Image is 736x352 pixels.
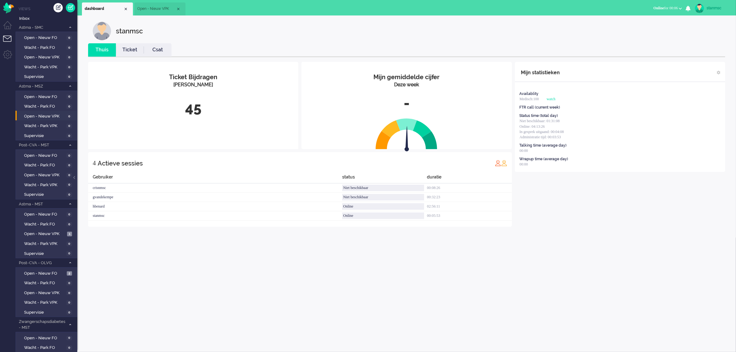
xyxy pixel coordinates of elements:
[24,280,65,286] span: Wacht - Park FO
[98,157,143,170] div: Actieve sessies
[19,6,77,11] li: Views
[18,191,77,198] a: Supervisie 0
[53,3,63,12] div: Creëer ticket
[18,260,66,266] span: Post-CVA - OLVG
[3,4,14,9] a: Omnidesk
[695,4,704,13] img: avatar
[520,119,564,139] span: Niet beschikbaar: 01:31:08 Online: 04:13:26 In gesprek uitgaand: 00:04:08 Administratie tijd: 00:...
[18,270,77,277] a: Open - Nieuw FO 2
[176,6,181,11] div: Close tab
[18,334,77,341] a: Open - Nieuw FO 0
[66,55,72,60] span: 0
[18,142,66,148] span: Post-CVA - MST
[18,15,77,22] a: Inbox
[134,2,185,15] li: View
[66,242,72,246] span: 0
[24,153,65,159] span: Open - Nieuw FO
[24,192,65,198] span: Supervisie
[342,212,424,219] div: Online
[3,50,17,64] li: Admin menu
[66,222,72,227] span: 0
[24,290,65,296] span: Open - Nieuw VPK
[88,43,116,57] li: Thuis
[694,4,730,13] a: stanmsc
[66,183,72,187] span: 0
[67,271,72,276] span: 2
[520,148,528,153] span: 00:00
[653,6,664,10] span: Online
[67,232,72,236] span: 1
[650,4,686,13] button: Onlinefor 00:06
[66,291,72,295] span: 0
[88,211,342,221] div: stanmsc
[24,251,65,257] span: Supervisie
[24,221,65,227] span: Wacht - Park FO
[88,174,342,183] div: Gebruiker
[18,319,66,330] span: Zwangerschapsdiabetes - MST
[19,16,77,22] span: Inbox
[18,299,77,306] a: Wacht - Park VPK 0
[66,3,75,12] a: Quick Ticket
[650,2,686,15] li: Onlinefor 00:06
[24,241,65,247] span: Wacht - Park VPK
[24,74,65,80] span: Supervisie
[18,309,77,316] a: Supervisie 0
[3,21,17,35] li: Dashboard menu
[24,335,65,341] span: Open - Nieuw FO
[18,240,77,247] a: Wacht - Park VPK 0
[24,45,65,51] span: Wacht - Park FO
[66,192,72,197] span: 0
[116,43,144,57] li: Ticket
[18,161,77,168] a: Wacht - Park FO 0
[88,193,342,202] div: gvandekempe
[18,279,77,286] a: Wacht - Park FO 0
[24,310,65,316] span: Supervisie
[66,310,72,315] span: 0
[66,212,72,217] span: 0
[66,336,72,341] span: 0
[18,132,77,139] a: Supervisie 0
[88,46,116,54] a: Thuis
[306,73,507,82] div: Mijn gemiddelde cijfer
[18,84,66,89] span: Astma - MSZ
[427,211,512,221] div: 00:05:53
[116,46,144,54] a: Ticket
[495,160,501,166] img: profile_red.svg
[24,212,65,217] span: Open - Nieuw FO
[18,201,66,207] span: Astma - MST
[66,75,72,79] span: 0
[520,143,567,148] div: Talking time (average day)
[18,73,77,80] a: Supervisie 0
[520,91,539,97] div: Availablity
[18,250,77,257] a: Supervisie 0
[520,113,558,118] div: Status time (total day)
[520,97,539,101] span: Medisch:100
[24,114,65,119] span: Open - Nieuw VPK
[66,173,72,178] span: 0
[520,162,528,166] span: 00:00
[24,162,65,168] span: Wacht - Park FO
[18,152,77,159] a: Open - Nieuw FO 0
[93,157,96,169] div: 4
[18,25,66,31] span: Astma - SMC
[342,203,424,210] div: Online
[18,221,77,227] a: Wacht - Park FO 0
[306,93,507,114] div: -
[306,81,507,88] div: Deze week
[24,35,65,41] span: Open - Nieuw FO
[24,172,65,178] span: Open - Nieuw VPK
[18,181,77,188] a: Wacht - Park VPK 0
[93,98,294,118] div: 45
[24,133,65,139] span: Supervisie
[18,113,77,119] a: Open - Nieuw VPK 0
[24,182,65,188] span: Wacht - Park VPK
[82,2,133,15] li: Dashboard
[24,94,65,100] span: Open - Nieuw FO
[18,211,77,217] a: Open - Nieuw FO 0
[521,67,560,79] div: Mijn statistieken
[66,124,72,128] span: 0
[66,134,72,138] span: 0
[427,183,512,193] div: 00:08:26
[24,231,66,237] span: Open - Nieuw VPK
[24,271,65,277] span: Open - Nieuw FO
